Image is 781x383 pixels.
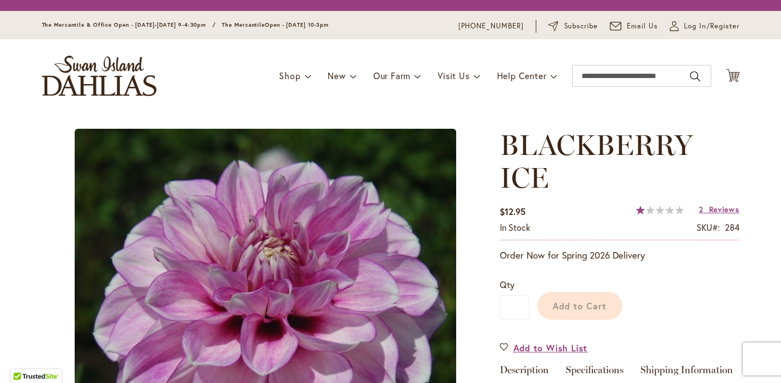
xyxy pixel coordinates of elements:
[566,365,623,381] a: Specifications
[500,222,530,233] span: In stock
[640,365,733,381] a: Shipping Information
[610,21,658,32] a: Email Us
[500,365,549,381] a: Description
[500,206,525,217] span: $12.95
[458,21,524,32] a: [PHONE_NUMBER]
[328,70,346,81] span: New
[497,70,547,81] span: Help Center
[42,56,156,96] a: store logo
[699,204,704,214] span: 2
[627,21,658,32] span: Email Us
[548,21,598,32] a: Subscribe
[500,222,530,234] div: Availability
[690,68,700,85] button: Search
[500,249,740,262] p: Order Now for Spring 2026 Delivery
[265,21,329,28] span: Open - [DATE] 10-3pm
[373,70,410,81] span: Our Farm
[42,21,265,28] span: The Mercantile & Office Open - [DATE]-[DATE] 9-4:30pm / The Mercantile
[636,206,684,214] div: 20%
[684,21,740,32] span: Log In/Register
[709,204,740,214] span: Reviews
[279,70,300,81] span: Shop
[438,70,469,81] span: Visit Us
[500,342,588,354] a: Add to Wish List
[513,342,588,354] span: Add to Wish List
[500,279,514,290] span: Qty
[697,222,720,233] strong: SKU
[699,204,739,214] a: 2 Reviews
[500,128,693,195] span: BLACKBERRY ICE
[564,21,598,32] span: Subscribe
[725,222,740,234] div: 284
[670,21,740,32] a: Log In/Register
[500,365,740,381] div: Detailed Product Info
